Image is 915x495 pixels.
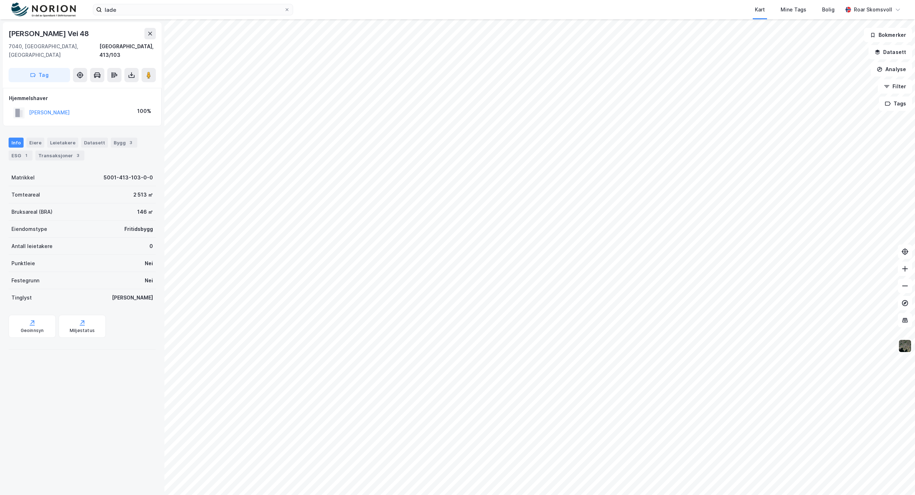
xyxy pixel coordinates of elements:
div: [PERSON_NAME] Vei 48 [9,28,90,39]
div: 0 [149,242,153,251]
div: 5001-413-103-0-0 [104,173,153,182]
div: Info [9,138,24,148]
div: 1 [23,152,30,159]
div: Punktleie [11,259,35,268]
div: [PERSON_NAME] [112,293,153,302]
div: 7040, [GEOGRAPHIC_DATA], [GEOGRAPHIC_DATA] [9,42,99,59]
div: 3 [74,152,81,159]
div: Miljøstatus [70,328,95,333]
img: norion-logo.80e7a08dc31c2e691866.png [11,3,76,17]
div: ESG [9,150,33,160]
div: Tomteareal [11,190,40,199]
div: Bolig [822,5,835,14]
div: Leietakere [47,138,78,148]
div: [GEOGRAPHIC_DATA], 413/103 [99,42,156,59]
div: Eiere [26,138,44,148]
div: Geoinnsyn [21,328,44,333]
button: Filter [878,79,912,94]
div: 100% [137,107,151,115]
div: Fritidsbygg [124,225,153,233]
div: Nei [145,259,153,268]
div: Datasett [81,138,108,148]
button: Tag [9,68,70,82]
button: Analyse [871,62,912,76]
div: Transaksjoner [35,150,84,160]
div: Eiendomstype [11,225,47,233]
input: Søk på adresse, matrikkel, gårdeiere, leietakere eller personer [102,4,284,15]
div: Antall leietakere [11,242,53,251]
div: 146 ㎡ [137,208,153,216]
img: 9k= [898,339,912,353]
button: Datasett [869,45,912,59]
div: 3 [127,139,134,146]
div: Hjemmelshaver [9,94,155,103]
div: Festegrunn [11,276,39,285]
div: Nei [145,276,153,285]
div: Kart [755,5,765,14]
div: Tinglyst [11,293,32,302]
div: Roar Skomsvoll [854,5,892,14]
div: Bruksareal (BRA) [11,208,53,216]
div: 2 513 ㎡ [133,190,153,199]
button: Bokmerker [864,28,912,42]
div: Mine Tags [781,5,806,14]
iframe: Chat Widget [879,461,915,495]
div: Bygg [111,138,137,148]
button: Tags [879,96,912,111]
div: Matrikkel [11,173,35,182]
